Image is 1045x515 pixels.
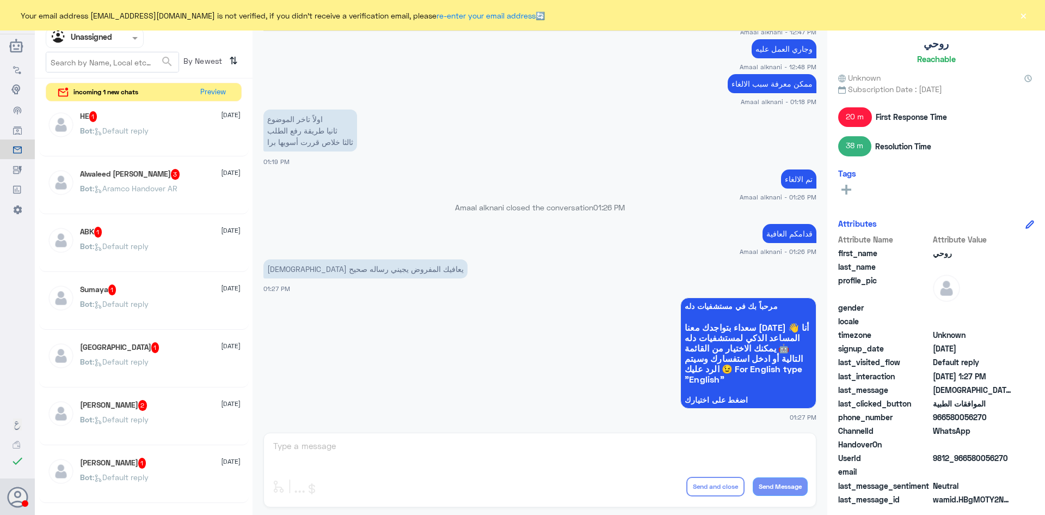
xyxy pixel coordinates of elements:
span: 1 [151,342,159,353]
span: Bot [80,184,93,193]
span: روحي [933,247,1012,259]
span: last_interaction [838,371,931,382]
img: defaultAdmin.png [47,400,75,427]
span: Subscription Date : [DATE] [838,83,1034,95]
button: × [1018,10,1029,21]
span: : Default reply [93,472,149,482]
span: Default reply [933,356,1012,368]
input: Search by Name, Local etc… [46,52,179,72]
span: [DATE] [221,341,241,351]
span: 2025-07-29T17:42:34.39Z [933,343,1012,354]
p: 10/8/2025, 1:19 PM [263,110,357,152]
span: Bot [80,241,93,251]
span: [DATE] [221,168,241,178]
i: ⇅ [229,52,238,70]
span: Resolution Time [875,141,931,152]
h5: Sumaya [80,284,116,295]
span: 01:27 PM [790,413,816,422]
span: 2 [138,400,147,411]
p: 10/8/2025, 1:18 PM [728,74,816,93]
span: مرحباً بك في مستشفيات دله [685,302,812,311]
h5: HE [80,111,97,122]
p: Amaal alknani closed the conversation [263,202,816,213]
span: الله يعافيك المفروض يجيني رساله صحيح [933,384,1012,396]
span: last_message_sentiment [838,480,931,492]
span: 20 m [838,107,872,127]
span: Bot [80,472,93,482]
span: 9812_966580056270 [933,452,1012,464]
img: defaultAdmin.png [47,284,75,312]
span: First Response Time [876,111,947,123]
span: اضغط على اختيارك [685,396,812,404]
span: [DATE] [221,457,241,466]
span: الموافقات الطبية [933,398,1012,409]
img: defaultAdmin.png [47,342,75,369]
span: last_message_id [838,494,931,505]
a: re-enter your email address [437,11,536,20]
span: gender [838,302,931,313]
span: 3 [171,169,180,180]
span: By Newest [179,52,225,74]
span: null [933,466,1012,477]
span: profile_pic [838,275,931,300]
p: 10/8/2025, 1:26 PM [781,169,816,189]
span: [DATE] [221,283,241,293]
span: Amaal alknani - 01:26 PM [740,247,816,256]
p: 10/8/2025, 1:27 PM [263,259,468,278]
img: defaultAdmin.png [47,458,75,485]
button: search [161,53,174,71]
h5: Nishan Gurung [80,400,147,411]
span: incoming 1 new chats [73,87,138,97]
p: 10/8/2025, 1:26 PM [763,224,816,243]
p: 10/8/2025, 12:48 PM [752,39,816,58]
img: defaultAdmin.png [47,111,75,138]
img: defaultAdmin.png [933,275,960,302]
button: Avatar [7,487,28,507]
button: Preview [195,83,230,101]
span: 0 [933,480,1012,492]
h6: Reachable [917,54,956,64]
span: 01:19 PM [263,158,290,165]
span: Bot [80,126,93,135]
span: HandoverOn [838,439,931,450]
h5: Alwaleed Abdullah [80,169,180,180]
span: 01:26 PM [593,203,625,212]
span: locale [838,316,931,327]
span: 966580056270 [933,411,1012,423]
h6: Attributes [838,219,877,228]
span: last_message [838,384,931,396]
img: defaultAdmin.png [47,227,75,254]
span: Unknown [933,329,1012,341]
span: 38 m [838,136,871,156]
span: UserId [838,452,931,464]
span: Amaal alknani - 12:47 PM [740,27,816,37]
span: null [933,439,1012,450]
i: check [11,455,24,468]
span: سعداء بتواجدك معنا [DATE] 👋 أنا المساعد الذكي لمستشفيات دله 🤖 يمكنك الاختيار من القائمة التالية أ... [685,322,812,384]
span: Your email address [EMAIL_ADDRESS][DOMAIN_NAME] is not verified, if you didn't receive a verifica... [21,10,545,21]
span: 1 [138,458,146,469]
span: 2 [933,425,1012,437]
img: defaultAdmin.png [47,169,75,196]
span: [DATE] [221,226,241,235]
span: last_visited_flow [838,356,931,368]
h6: Tags [838,168,856,178]
span: wamid.HBgMOTY2NTgwMDU2MjcwFQIAEhgUM0E1NThBRTlFQzM4QkE3REE4MkUA [933,494,1012,505]
span: : Default reply [93,126,149,135]
span: Attribute Name [838,234,931,245]
span: email [838,466,931,477]
span: 01:27 PM [263,285,290,292]
span: null [933,316,1012,327]
span: 1 [108,284,116,295]
span: null [933,302,1012,313]
button: Send Message [753,477,808,496]
span: 1 [94,227,102,238]
span: 2025-08-10T10:27:10.877Z [933,371,1012,382]
h5: Abu Zakariyya [80,458,146,469]
span: last_clicked_button [838,398,931,409]
span: search [161,55,174,68]
span: phone_number [838,411,931,423]
span: Amaal alknani - 12:48 PM [740,62,816,71]
span: first_name [838,247,931,259]
span: Bot [80,357,93,366]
